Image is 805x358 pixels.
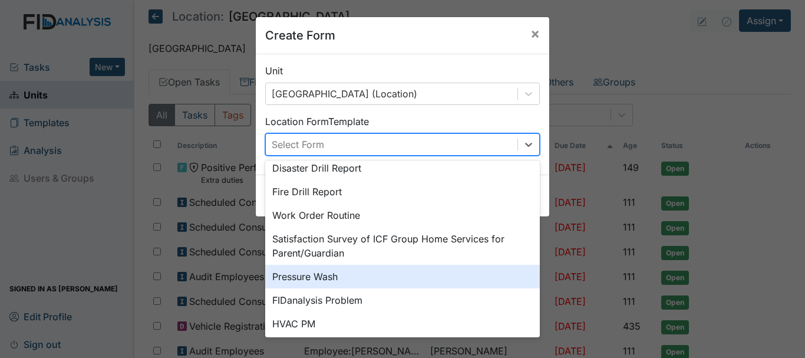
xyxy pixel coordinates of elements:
button: Close [521,17,549,50]
div: FIDanalysis Problem [265,288,540,312]
span: × [530,25,540,42]
label: Location Form Template [265,114,369,129]
div: Select Form [272,137,324,152]
div: [GEOGRAPHIC_DATA] (Location) [272,87,417,101]
div: Fire Drill Report [265,180,540,203]
label: Unit [265,64,283,78]
h5: Create Form [265,27,335,44]
div: Disaster Drill Report [265,156,540,180]
div: HVAC PM [265,312,540,336]
div: Pressure Wash [265,265,540,288]
div: Work Order Routine [265,203,540,227]
div: Satisfaction Survey of ICF Group Home Services for Parent/Guardian [265,227,540,265]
